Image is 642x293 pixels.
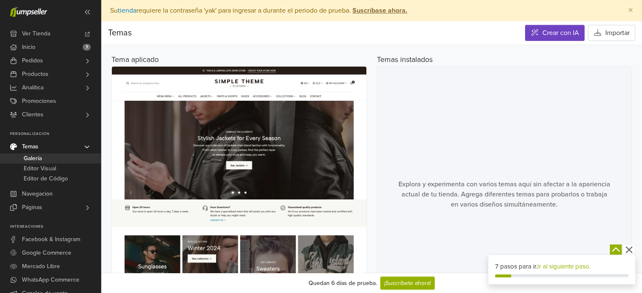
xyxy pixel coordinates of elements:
[377,55,433,65] h5: Temas instalados
[309,279,377,288] div: Quedan 6 días de prueba.
[10,224,101,229] p: Integraciones
[495,262,628,271] div: 7 pasos para ir.
[620,0,642,21] button: Close
[22,273,79,287] span: WhatsApp Commerce
[22,246,71,260] span: Google Commerce
[24,164,56,174] span: Editor Visual
[22,140,38,153] span: Temas
[111,55,367,65] h5: Tema aplicado
[628,4,633,16] span: ×
[22,94,56,108] span: Promociones
[351,6,407,15] a: Suscríbase ahora.
[22,187,53,201] span: Navegacion
[10,132,101,137] p: Personalización
[22,108,43,121] span: Clientes
[22,27,50,40] span: Ver Tienda
[352,6,407,15] strong: Suscríbase ahora.
[22,67,49,81] span: Productos
[118,6,136,15] a: tienda
[380,277,435,290] a: ¡Suscríbete ahora!
[588,25,635,41] button: Importar
[24,153,42,164] span: Galería
[22,40,35,54] span: Inicio
[24,174,68,184] span: Editor de Código
[22,54,43,67] span: Pedidos
[22,201,42,214] span: Páginas
[22,81,43,94] span: Analítica
[83,44,91,51] span: 7
[108,28,132,38] span: Temas
[525,25,585,41] a: Crear con IA
[22,260,60,273] span: Mercado Libre
[22,233,80,246] span: Facebook & Instagram
[537,263,591,270] a: Ir al siguiente paso.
